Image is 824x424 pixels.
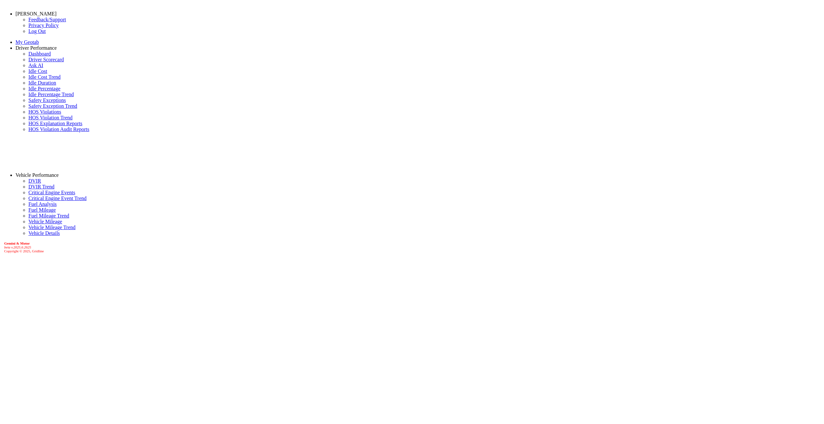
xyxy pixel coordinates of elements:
a: Critical Engine Events [28,190,75,195]
a: Dashboard [28,51,51,56]
a: Safety Exceptions [28,97,66,103]
a: Vehicle Performance [15,172,59,178]
a: Idle Percentage [28,86,60,91]
a: Idle Percentage Trend [28,92,74,97]
a: Feedback/Support [28,17,66,22]
a: Critical Engine Event Trend [28,196,87,201]
a: HOS Explanation Reports [28,121,82,126]
a: Idle Cost Trend [28,74,61,80]
a: Log Out [28,28,46,34]
a: DVIR [28,178,41,184]
a: Driver Performance [15,45,57,51]
a: Vehicle Details [28,230,60,236]
a: Privacy Policy [28,23,59,28]
a: HOS Violations [28,109,61,115]
a: Fuel Analysis [28,201,57,207]
a: Vehicle Mileage Trend [28,225,76,230]
a: DVIR Trend [28,184,54,189]
a: Fuel Mileage Trend [28,213,69,218]
a: HOS Violation Audit Reports [28,126,89,132]
a: Idle Cost [28,68,47,74]
i: beta v.2025.6.2625 [4,245,31,249]
b: Gemini & Motor [4,241,30,245]
a: Fuel Mileage [28,207,56,213]
a: Vehicle Mileage [28,219,62,224]
a: Driver Scorecard [28,57,64,62]
a: My Geotab [15,39,39,45]
a: HOS Violation Trend [28,115,73,120]
a: [PERSON_NAME] [15,11,57,16]
div: Copyright © 2025, Gridline [4,241,821,253]
a: Ask AI [28,63,43,68]
a: Safety Exception Trend [28,103,77,109]
a: Idle Duration [28,80,56,86]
